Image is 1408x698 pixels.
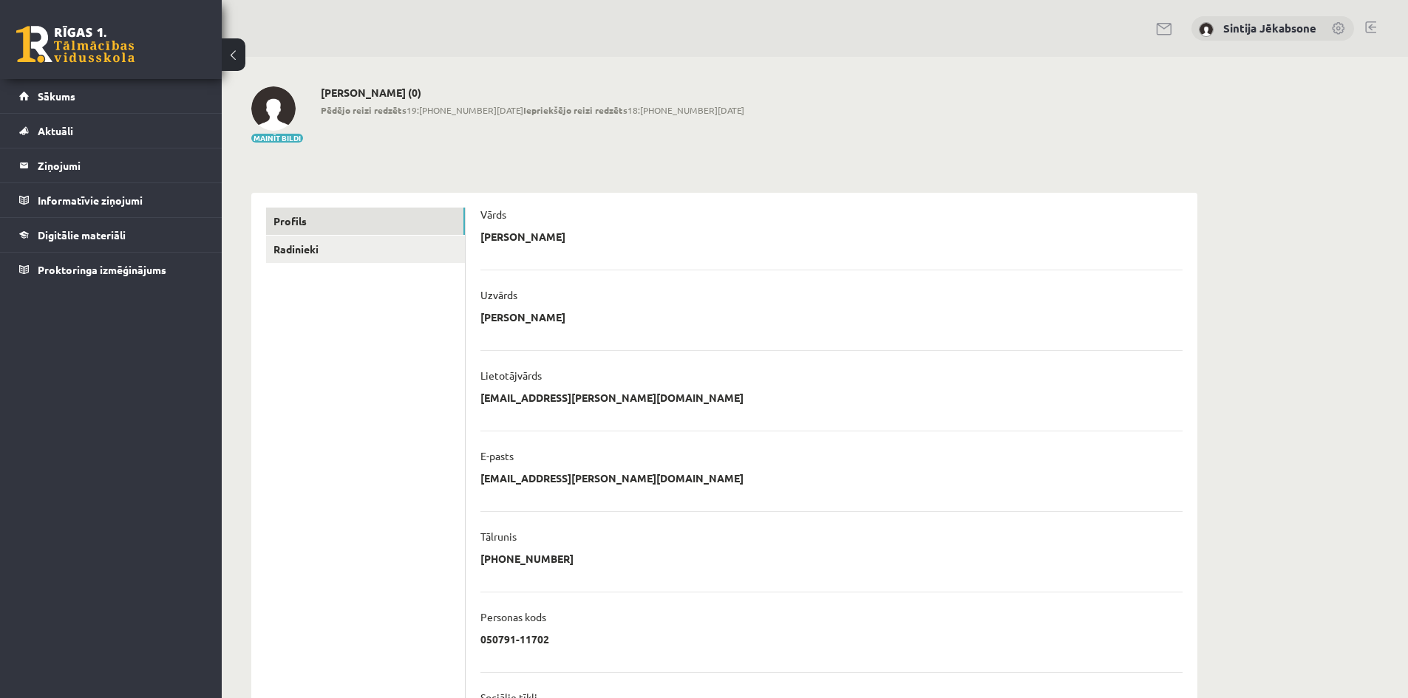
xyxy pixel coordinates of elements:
[480,288,517,301] p: Uzvārds
[480,610,546,623] p: Personas kods
[19,253,203,287] a: Proktoringa izmēģinājums
[480,391,744,404] p: [EMAIL_ADDRESS][PERSON_NAME][DOMAIN_NAME]
[251,134,303,143] button: Mainīt bildi
[38,124,73,137] span: Aktuāli
[480,471,744,485] p: [EMAIL_ADDRESS][PERSON_NAME][DOMAIN_NAME]
[480,632,549,646] p: 050791-11702
[19,114,203,148] a: Aktuāli
[38,148,203,182] legend: Ziņojumi
[480,369,542,382] p: Lietotājvārds
[38,183,203,217] legend: Informatīvie ziņojumi
[480,530,517,543] p: Tālrunis
[266,208,465,235] a: Profils
[480,208,506,221] p: Vārds
[480,310,565,324] p: [PERSON_NAME]
[266,236,465,263] a: Radinieki
[38,228,126,242] span: Digitālie materiāli
[16,26,135,63] a: Rīgas 1. Tālmācības vidusskola
[19,183,203,217] a: Informatīvie ziņojumi
[1223,21,1316,35] a: Sintija Jēkabsone
[321,103,744,117] span: 19:[PHONE_NUMBER][DATE] 18:[PHONE_NUMBER][DATE]
[19,148,203,182] a: Ziņojumi
[38,89,75,103] span: Sākums
[19,218,203,252] a: Digitālie materiāli
[38,263,166,276] span: Proktoringa izmēģinājums
[480,230,565,243] p: [PERSON_NAME]
[1199,22,1214,37] img: Sintija Jēkabsone
[321,86,744,99] h2: [PERSON_NAME] (0)
[480,449,514,462] p: E-pasts
[480,552,574,565] p: [PHONE_NUMBER]
[251,86,296,131] img: Sintija Jēkabsone
[523,104,628,116] b: Iepriekšējo reizi redzēts
[19,79,203,113] a: Sākums
[321,104,407,116] b: Pēdējo reizi redzēts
